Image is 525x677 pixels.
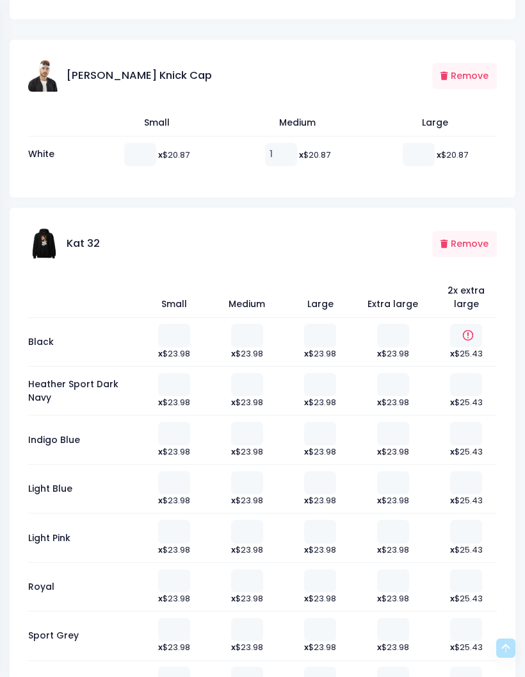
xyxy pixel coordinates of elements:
button: Remove [432,231,497,257]
span: $25.43 [450,347,483,360]
td: Black [28,317,138,366]
b: x [158,347,163,360]
b: x [377,494,382,506]
th: 2x extra large [430,278,497,317]
span: $23.98 [158,641,190,653]
b: x [377,446,382,458]
b: x [304,446,309,458]
b: x [158,446,163,458]
span: $23.98 [377,396,409,408]
span: $23.98 [231,544,263,556]
b: x [158,494,163,506]
span: $23.98 [231,494,263,506]
b: x [158,592,163,605]
div: [PERSON_NAME] Knick Cap [28,58,212,93]
div: Kat 32 [28,226,100,261]
span: $23.98 [377,641,409,653]
span: $23.98 [377,446,409,458]
td: White [28,136,87,172]
td: Indigo Blue [28,415,138,464]
span: $23.98 [304,396,336,408]
span: $25.43 [450,544,483,556]
td: Light Blue [28,464,138,513]
b: x [437,148,441,160]
b: x [377,592,382,605]
b: x [304,641,309,653]
b: x [304,592,309,605]
span: $25.43 [450,641,483,653]
span: $23.98 [158,347,190,360]
b: x [450,396,455,408]
span: $23.98 [377,494,409,506]
b: x [377,544,382,556]
b: x [231,347,236,360]
span: $23.98 [158,544,190,556]
b: x [377,347,382,360]
span: $23.98 [231,446,263,458]
span: $23.98 [304,494,336,506]
span: $20.87 [158,148,190,160]
span: $23.98 [158,592,190,605]
span: $20.87 [299,148,330,160]
b: x [450,544,455,556]
b: x [299,148,303,160]
button: Remove [432,63,497,89]
b: x [450,446,455,458]
b: x [231,446,236,458]
b: x [231,396,236,408]
th: Medium [210,278,284,317]
b: x [304,494,309,506]
span: $23.98 [231,396,263,408]
span: $23.98 [304,544,336,556]
td: Heather Sport Dark Navy [28,367,138,415]
span: $23.98 [377,347,409,360]
b: x [231,494,236,506]
span: $23.98 [158,446,190,458]
span: $23.98 [304,347,336,360]
b: x [158,396,163,408]
span: $23.98 [231,592,263,605]
span: $23.98 [158,396,190,408]
b: x [231,592,236,605]
span: $23.98 [377,544,409,556]
span: $25.43 [450,592,483,605]
span: $25.43 [450,446,483,458]
b: x [158,641,163,653]
th: Medium [227,110,367,136]
input: Out of Stock [450,324,482,347]
td: Light Pink [28,514,138,562]
b: x [377,641,382,653]
b: x [450,641,455,653]
th: Small [87,110,227,136]
b: x [304,396,309,408]
span: $23.98 [304,641,336,653]
span: $23.98 [231,641,263,653]
span: $25.43 [450,494,483,506]
b: x [158,148,163,160]
td: Sport Grey [28,612,138,660]
th: Small [138,278,211,317]
span: $23.98 [304,592,336,605]
th: Large [367,110,497,136]
span: $23.98 [231,347,263,360]
th: Large [284,278,357,317]
span: $23.98 [158,494,190,506]
b: x [304,347,309,360]
span: $23.98 [377,592,409,605]
th: Extra large [357,278,430,317]
b: x [450,494,455,506]
span: $25.43 [450,396,483,408]
span: $20.87 [437,148,468,160]
td: Royal [28,562,138,611]
b: x [304,544,309,556]
b: x [450,347,455,360]
b: x [231,641,236,653]
b: x [158,544,163,556]
b: x [231,544,236,556]
span: $23.98 [304,446,336,458]
b: x [450,592,455,605]
b: x [377,396,382,408]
